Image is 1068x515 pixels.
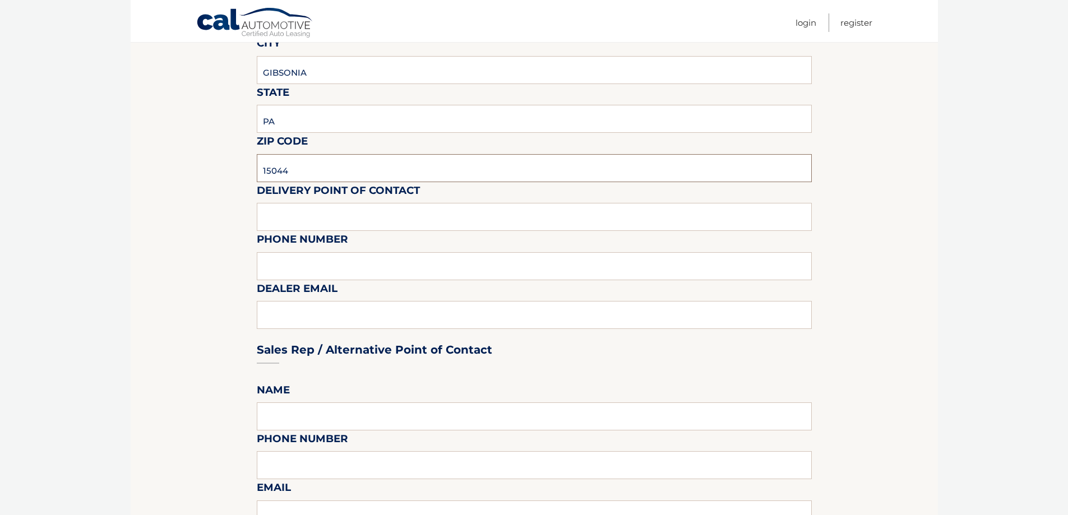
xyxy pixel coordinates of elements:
label: Name [257,382,290,402]
label: Phone Number [257,231,348,252]
label: State [257,84,289,105]
h3: Sales Rep / Alternative Point of Contact [257,343,492,357]
label: Email [257,479,291,500]
label: Dealer Email [257,280,337,301]
a: Register [840,13,872,32]
label: Zip Code [257,133,308,154]
a: Cal Automotive [196,7,314,40]
a: Login [796,13,816,32]
label: Delivery Point of Contact [257,182,420,203]
label: Phone Number [257,430,348,451]
label: City [257,35,280,55]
